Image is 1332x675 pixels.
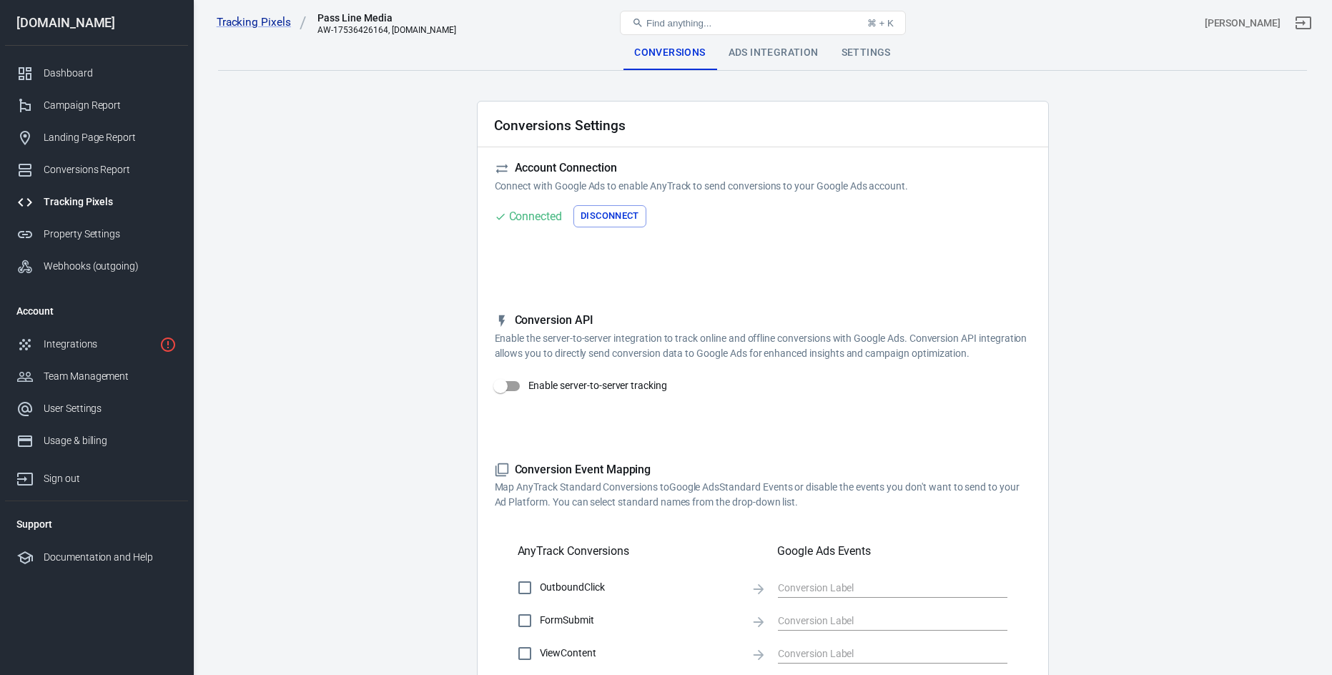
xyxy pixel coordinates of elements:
[5,186,188,218] a: Tracking Pixels
[5,328,188,360] a: Integrations
[5,122,188,154] a: Landing Page Report
[646,18,711,29] span: Find anything...
[778,578,986,596] input: Conversion Label
[44,227,177,242] div: Property Settings
[717,36,830,70] div: Ads Integration
[317,25,456,35] div: AW-17536426164, secureliving.com
[44,369,177,384] div: Team Management
[495,480,1031,510] p: Map AnyTrack Standard Conversions to Google Ads Standard Events or disable the events you don't w...
[830,36,902,70] div: Settings
[44,130,177,145] div: Landing Page Report
[5,16,188,29] div: [DOMAIN_NAME]
[5,393,188,425] a: User Settings
[540,646,739,661] span: ViewContent
[495,313,1031,328] h5: Conversion API
[44,98,177,113] div: Campaign Report
[509,207,563,225] div: Connected
[1205,16,1281,31] div: Account id: zlHrYCbJ
[5,360,188,393] a: Team Management
[623,36,716,70] div: Conversions
[5,507,188,541] li: Support
[44,162,177,177] div: Conversions Report
[5,425,188,457] a: Usage & billing
[44,433,177,448] div: Usage & billing
[1286,6,1321,40] a: Sign out
[5,154,188,186] a: Conversions Report
[495,463,1031,478] h5: Conversion Event Mapping
[5,57,188,89] a: Dashboard
[44,401,177,416] div: User Settings
[777,544,1007,558] h5: Google Ads Events
[5,218,188,250] a: Property Settings
[44,550,177,565] div: Documentation and Help
[495,161,1031,176] h5: Account Connection
[5,250,188,282] a: Webhooks (outgoing)
[317,11,456,25] div: Pass Line Media
[540,580,739,595] span: OutboundClick
[620,11,906,35] button: Find anything...⌘ + K
[778,611,986,629] input: Conversion Label
[528,378,667,393] span: Enable server-to-server tracking
[518,544,629,558] h5: AnyTrack Conversions
[5,294,188,328] li: Account
[5,457,188,495] a: Sign out
[217,15,307,30] a: Tracking Pixels
[495,179,1031,194] p: Connect with Google Ads to enable AnyTrack to send conversions to your Google Ads account.
[495,331,1031,361] p: Enable the server-to-server integration to track online and offline conversions with Google Ads. ...
[44,194,177,210] div: Tracking Pixels
[44,259,177,274] div: Webhooks (outgoing)
[867,18,894,29] div: ⌘ + K
[573,205,646,227] button: Disconnect
[44,66,177,81] div: Dashboard
[778,644,986,662] input: Conversion Label
[159,336,177,353] svg: 1 networks not verified yet
[44,337,154,352] div: Integrations
[494,118,626,133] h2: Conversions Settings
[5,89,188,122] a: Campaign Report
[44,471,177,486] div: Sign out
[540,613,739,628] span: FormSubmit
